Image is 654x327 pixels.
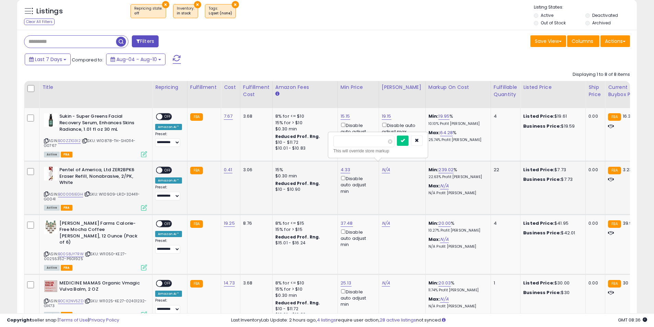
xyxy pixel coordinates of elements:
b: Max: [428,183,440,189]
button: Last 7 Days [25,54,71,65]
div: Disable auto adjust min [341,175,374,195]
label: Deactivated [592,12,618,18]
b: Business Price: [523,176,561,183]
div: seller snap | | [7,317,119,324]
a: 7.67 [224,113,233,120]
b: Reduced Prof. Rng. [275,300,320,306]
div: Disable auto adjust min [341,288,374,308]
img: 41D2DeBg7hL._SL40_.jpg [44,113,58,127]
small: FBA [608,280,621,288]
th: The percentage added to the cost of goods (COGS) that forms the calculator for Min & Max prices. [425,81,491,108]
div: Displaying 1 to 8 of 8 items [573,71,630,78]
div: Cost [224,84,237,91]
button: Aug-04 - Aug-10 [106,54,165,65]
b: Reduced Prof. Rng. [275,234,320,240]
a: N/A [382,280,390,287]
div: [PERSON_NAME] [382,84,423,91]
span: 39.99 [623,220,635,226]
small: FBA [190,280,203,288]
div: $0.30 min [275,126,332,132]
a: N/A [440,183,448,189]
div: $10.01 - $10.83 [275,145,332,151]
b: [PERSON_NAME] Farms Calorie-Free Mocha Coffee [PERSON_NAME], 12 Ounce (Pack of 6) [59,220,143,247]
span: 16.3 [623,113,631,119]
div: Listed Price [523,84,583,91]
div: 3.06 [243,167,267,173]
div: off [134,11,162,16]
b: Sukin - Super Greens Facial Recovery Serum, Enhances Skins Radiance, 1.01 fl oz 30 mL [59,113,143,134]
div: 8.76 [243,220,267,226]
p: 10.10% Profit [PERSON_NAME] [428,121,485,126]
div: 8% for <= $15 [275,220,332,226]
p: N/A Profit [PERSON_NAME] [428,244,485,249]
a: N/A [440,296,448,303]
label: Out of Stock [541,20,566,26]
b: Listed Price: [523,220,554,226]
small: FBA [190,167,203,174]
button: × [232,1,239,8]
a: 15.15 [341,113,350,120]
p: 22.63% Profit [PERSON_NAME] [428,175,485,179]
a: 64.28 [440,129,453,136]
a: N/A [440,236,448,243]
b: Max: [428,236,440,243]
div: 15% [275,167,332,173]
div: % [428,167,485,179]
span: OFF [162,167,173,173]
div: $19.61 [523,113,580,119]
small: FBA [608,113,621,121]
small: FBA [190,113,203,121]
button: × [194,1,201,8]
div: Preset: [155,132,182,147]
a: 19.95 [438,113,449,120]
div: 0.00 [588,280,600,286]
b: Reduced Prof. Rng. [275,133,320,139]
a: B00ZZ1G3I2 [58,138,81,144]
a: Privacy Policy [89,317,119,323]
label: Active [541,12,553,18]
span: Aug-04 - Aug-10 [116,56,157,63]
div: Disable auto adjust min [341,228,374,248]
div: Preset: [155,298,182,314]
span: | SKU: W11050-KE27-00255352-P6G1925 [44,251,127,261]
strong: Copyright [7,317,32,323]
span: FBA [61,205,72,211]
small: Amazon Fees. [275,91,279,97]
span: OFF [162,280,173,286]
a: 28 active listings [380,317,416,323]
div: $0.30 min [275,292,332,299]
a: B0CX2NV5ZD [58,298,83,304]
div: Ship Price [588,84,602,98]
span: | SKU: W10878-TH-SH0114-G0767 [44,138,135,148]
img: 41DlbBsU73L._SL40_.jpg [44,280,58,292]
div: % [428,280,485,293]
div: $10 - $11.72 [275,140,332,145]
div: 22 [494,167,515,173]
div: 15% for > $15 [275,226,332,233]
a: B00006IEGH [58,191,83,197]
b: Min: [428,113,439,119]
div: $19.59 [523,123,580,129]
span: | SKU: W11025-KE27-02401232-G1473 [44,298,147,308]
div: Amazon AI * [155,177,182,184]
span: FBA [61,152,72,157]
span: 3.23 [623,166,632,173]
img: 51qEseRS2VL._SL40_.jpg [44,220,58,234]
div: Last InventoryLab Update: 2 hours ago, require user action, not synced. [231,317,647,324]
div: 8% for <= $10 [275,113,332,119]
a: 19.25 [224,220,235,227]
p: 25.74% Profit [PERSON_NAME] [428,138,485,142]
div: 0.00 [588,220,600,226]
div: 4 [494,220,515,226]
a: 19.15 [382,113,391,120]
b: Min: [428,280,439,286]
span: All listings currently available for purchase on Amazon [44,265,60,271]
a: 4.33 [341,166,351,173]
div: $15.01 - $16.24 [275,240,332,246]
a: N/A [382,166,390,173]
a: 14.73 [224,280,235,287]
div: This will override store markup [333,148,423,154]
div: ASIN: [44,113,147,156]
small: FBA [608,167,621,174]
div: 1 [494,280,515,286]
